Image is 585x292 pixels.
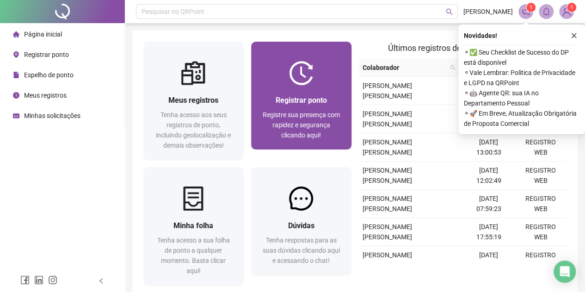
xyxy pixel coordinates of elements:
span: Dúvidas [288,221,314,230]
span: ⚬ ✅ Seu Checklist de Sucesso do DP está disponível [464,47,579,68]
span: Registrar ponto [24,51,69,58]
span: notification [522,7,530,16]
span: [PERSON_NAME] [PERSON_NAME] [363,195,412,212]
span: file [13,72,19,78]
span: [PERSON_NAME] [PERSON_NAME] [363,251,412,269]
span: Espelho de ponto [24,71,74,79]
td: [DATE] 17:55:19 [462,218,514,246]
img: 79402 [560,5,573,19]
span: [PERSON_NAME] [PERSON_NAME] [363,138,412,156]
span: [PERSON_NAME] [PERSON_NAME] [363,223,412,241]
td: REGISTRO WEB [515,133,567,162]
sup: Atualize o seu contato no menu Meus Dados [567,3,576,12]
a: Minha folhaTenha acesso a sua folha de ponto a qualquer momento. Basta clicar aqui! [143,167,244,285]
span: left [98,278,105,284]
span: [PERSON_NAME] [PERSON_NAME] [363,167,412,184]
td: REGISTRO WEB [515,190,567,218]
span: clock-circle [13,92,19,99]
span: Novidades ! [464,31,497,41]
td: [DATE] 07:59:23 [462,190,514,218]
span: Tenha acesso aos seus registros de ponto, incluindo geolocalização e demais observações! [156,111,231,149]
span: 1 [570,4,573,11]
span: bell [542,7,550,16]
span: linkedin [34,275,43,285]
span: Minha folha [173,221,213,230]
td: [DATE] 13:01:21 [462,246,514,274]
a: Registrar pontoRegistre sua presença com rapidez e segurança clicando aqui! [251,42,351,149]
span: search [446,8,453,15]
span: Minhas solicitações [24,112,80,119]
td: REGISTRO WEB [515,246,567,274]
div: Open Intercom Messenger [554,261,576,283]
sup: 1 [526,3,536,12]
td: [DATE] 12:02:49 [462,162,514,190]
span: ⚬ Vale Lembrar: Política de Privacidade e LGPD na QRPoint [464,68,579,88]
span: instagram [48,275,57,285]
span: [PERSON_NAME] [463,6,513,17]
span: Meus registros [168,96,218,105]
span: [PERSON_NAME] [PERSON_NAME] [363,110,412,128]
span: close [571,32,577,39]
a: DúvidasTenha respostas para as suas dúvidas clicando aqui e acessando o chat! [251,167,351,275]
span: [PERSON_NAME] [PERSON_NAME] [363,82,412,99]
span: environment [13,51,19,58]
td: REGISTRO WEB [515,162,567,190]
span: Meus registros [24,92,67,99]
span: search [448,61,457,75]
span: facebook [20,275,30,285]
span: home [13,31,19,37]
span: ⚬ 🚀 Em Breve, Atualização Obrigatória de Proposta Comercial [464,108,579,129]
span: Página inicial [24,31,62,38]
span: Registrar ponto [276,96,327,105]
span: schedule [13,112,19,119]
span: ⚬ 🤖 Agente QR: sua IA no Departamento Pessoal [464,88,579,108]
span: Tenha acesso a sua folha de ponto a qualquer momento. Basta clicar aqui! [157,236,230,274]
td: REGISTRO WEB [515,218,567,246]
span: Colaborador [363,62,446,73]
span: Registre sua presença com rapidez e segurança clicando aqui! [263,111,340,139]
td: [DATE] 13:00:53 [462,133,514,162]
span: Últimos registros de ponto sincronizados [388,43,537,53]
a: Meus registrosTenha acesso aos seus registros de ponto, incluindo geolocalização e demais observa... [143,42,244,160]
span: 1 [530,4,533,11]
span: search [450,65,456,70]
span: Tenha respostas para as suas dúvidas clicando aqui e acessando o chat! [263,236,340,264]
